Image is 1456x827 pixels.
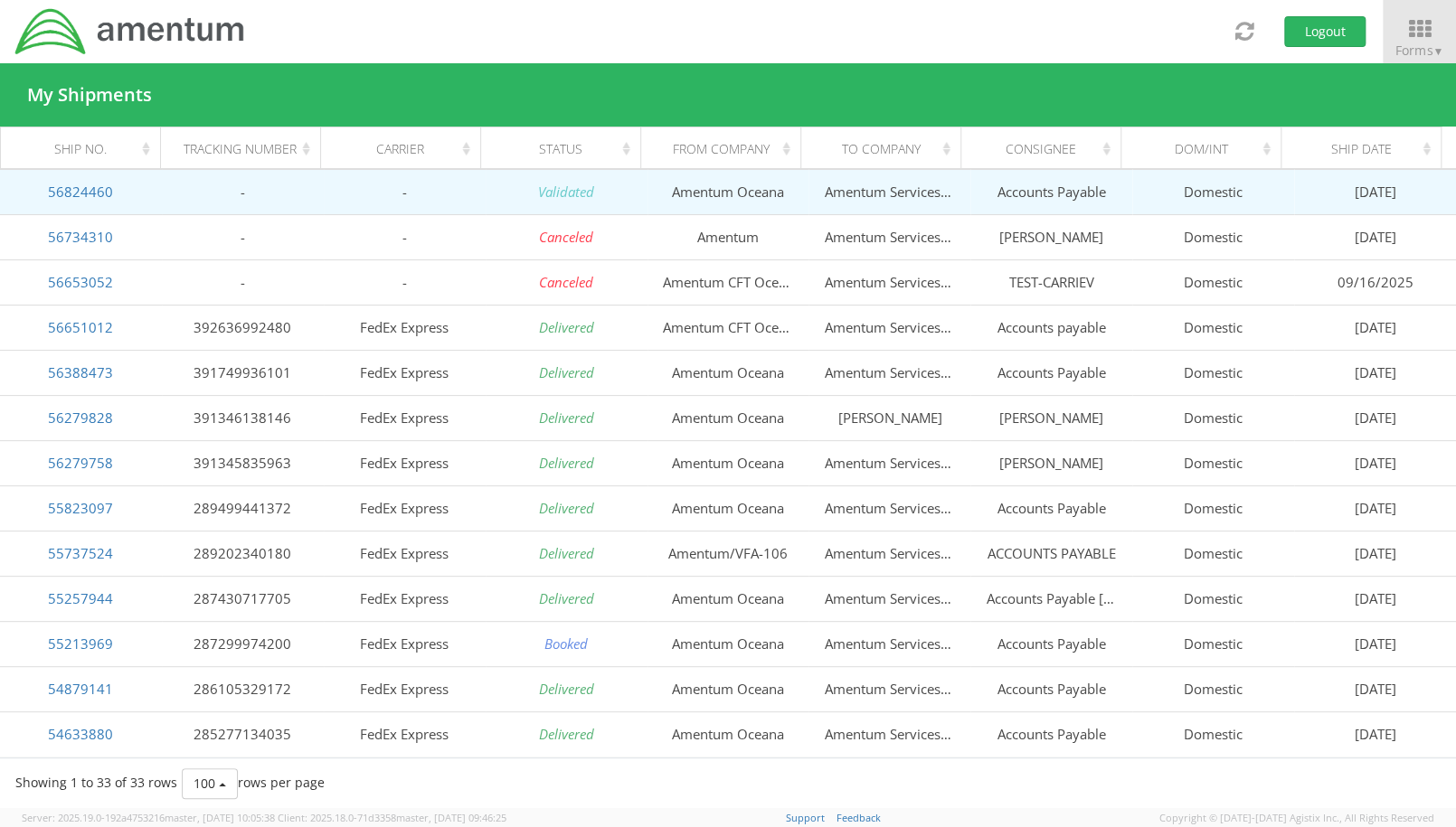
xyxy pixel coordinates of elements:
[48,183,113,201] a: 56824460
[1294,531,1456,576] td: [DATE]
[162,305,324,350] td: 392636992480
[324,440,486,485] td: FedEx Express
[165,811,275,824] span: master, [DATE] 10:05:38
[324,305,486,350] td: FedEx Express
[970,576,1132,621] td: Accounts Payable [PERSON_NAME]
[648,576,809,621] td: Amentum Oceana
[1138,140,1276,158] div: Dom/Int
[808,531,970,576] td: Amentum Services, Inc.
[1294,169,1456,214] td: [DATE]
[48,499,113,517] a: 55823097
[539,363,594,381] i: Delivered
[1132,531,1294,576] td: Domestic
[22,811,275,824] span: Server: 2025.19.0-192a4753216
[1395,42,1443,59] span: Forms
[648,214,809,259] td: Amentum
[1132,259,1294,305] td: Domestic
[48,589,113,607] a: 55257944
[970,440,1132,485] td: [PERSON_NAME]
[808,485,970,531] td: Amentum Services, Inc.
[324,485,486,531] td: FedEx Express
[162,621,324,666] td: 287299974200
[1294,576,1456,621] td: [DATE]
[14,6,247,57] img: dyn-intl-logo-049831509241104b2a82.png
[978,140,1116,158] div: Consignee
[970,395,1132,440] td: [PERSON_NAME]
[538,183,594,201] i: Validated
[162,485,324,531] td: 289499441372
[324,214,486,259] td: -
[162,711,324,757] td: 285277134035
[162,214,324,259] td: -
[48,454,113,472] a: 56279758
[48,680,113,698] a: 54879141
[15,774,177,791] span: Showing 1 to 33 of 33 rows
[48,544,113,562] a: 55737524
[648,259,809,305] td: Amentum CFT Oceana
[48,363,113,381] a: 56388473
[808,621,970,666] td: Amentum Services, Inc.
[970,621,1132,666] td: Accounts Payable
[970,711,1132,757] td: Accounts Payable
[1294,350,1456,395] td: [DATE]
[337,140,476,158] div: Carrier
[1132,711,1294,757] td: Domestic
[324,259,486,305] td: -
[497,140,636,158] div: Status
[48,725,113,743] a: 54633880
[1132,214,1294,259] td: Domestic
[1294,440,1456,485] td: [DATE]
[1132,576,1294,621] td: Domestic
[539,589,594,607] i: Delivered
[808,576,970,621] td: Amentum Services, Inc.
[808,350,970,395] td: Amentum Services, Inc.
[539,680,594,698] i: Delivered
[808,305,970,350] td: Amentum Services, Inc.
[539,273,593,291] i: Canceled
[808,711,970,757] td: Amentum Services, Inc.
[1132,395,1294,440] td: Domestic
[324,666,486,711] td: FedEx Express
[27,85,152,105] h4: My Shipments
[539,409,594,427] i: Delivered
[648,711,809,757] td: Amentum Oceana
[648,305,809,350] td: Amentum CFT Oceana
[48,228,113,246] a: 56734310
[324,350,486,395] td: FedEx Express
[657,140,796,158] div: From Company
[1294,259,1456,305] td: 09/16/2025
[808,169,970,214] td: Amentum Services, Inc.
[324,711,486,757] td: FedEx Express
[396,811,506,824] span: master, [DATE] 09:46:25
[1294,214,1456,259] td: [DATE]
[48,634,113,653] a: 55213969
[1294,395,1456,440] td: [DATE]
[808,259,970,305] td: Amentum Services, Inc.
[162,259,324,305] td: -
[1294,485,1456,531] td: [DATE]
[970,214,1132,259] td: [PERSON_NAME]
[324,395,486,440] td: FedEx Express
[1132,169,1294,214] td: Domestic
[786,811,825,824] a: Support
[324,576,486,621] td: FedEx Express
[970,485,1132,531] td: Accounts Payable
[539,725,594,743] i: Delivered
[182,768,325,799] div: rows per page
[324,169,486,214] td: -
[808,395,970,440] td: [PERSON_NAME]
[1132,485,1294,531] td: Domestic
[539,318,594,336] i: Delivered
[837,811,881,824] a: Feedback
[539,544,594,562] i: Delivered
[48,409,113,427] a: 56279828
[970,169,1132,214] td: Accounts Payable
[1132,305,1294,350] td: Domestic
[162,666,324,711] td: 286105329172
[1132,350,1294,395] td: Domestic
[278,811,506,824] span: Client: 2025.18.0-71d3358
[1432,43,1443,59] span: ▼
[808,440,970,485] td: Amentum Services, Inc.
[970,259,1132,305] td: TEST-CARRIEV
[648,621,809,666] td: Amentum Oceana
